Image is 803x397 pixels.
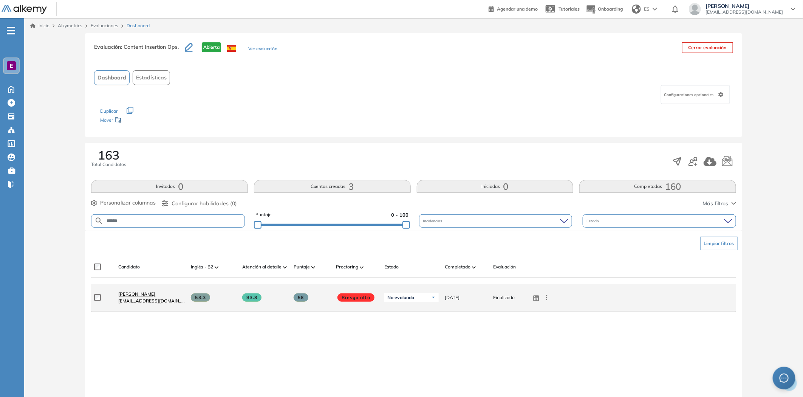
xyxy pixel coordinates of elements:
span: 163 [98,149,119,161]
span: Alkymetrics [58,23,82,28]
button: Onboarding [586,1,623,17]
div: Mover [100,114,176,128]
span: Completado [445,264,470,270]
button: Configurar habilidades (0) [162,200,237,208]
img: arrow [653,8,657,11]
img: [missing "en.ARROW_ALT" translation] [472,266,476,268]
span: Puntaje [294,264,310,270]
span: Dashboard [127,22,150,29]
span: [PERSON_NAME] [706,3,783,9]
button: Personalizar columnas [91,199,156,207]
button: Limpiar filtros [701,237,738,250]
img: [missing "en.ARROW_ALT" translation] [360,266,364,268]
span: E [10,63,13,69]
span: Estadísticas [136,74,167,82]
img: [missing "en.ARROW_ALT" translation] [283,266,287,268]
div: Configuraciones opcionales [661,85,730,104]
span: No evaluado [387,295,414,301]
button: Cerrar evaluación [682,42,733,53]
span: Inglés - B2 [191,264,213,270]
img: Ícono de flecha [431,295,436,300]
span: Configuraciones opcionales [664,92,715,98]
span: Configurar habilidades (0) [172,200,237,208]
span: 93.8 [242,293,261,302]
div: Incidencias [419,214,572,228]
img: ESP [227,45,236,52]
span: ES [644,6,650,12]
button: Dashboard [94,70,130,85]
span: 0 - 100 [391,211,408,219]
button: Más filtros [703,200,736,208]
span: Agendar una demo [497,6,538,12]
a: [PERSON_NAME] [118,291,185,298]
span: 53.3 [191,293,210,302]
span: Más filtros [703,200,729,208]
img: Logo [2,5,47,14]
span: Onboarding [598,6,623,12]
span: Proctoring [336,264,358,270]
i: - [7,30,15,31]
span: [PERSON_NAME] [118,291,155,297]
span: Atención al detalle [242,264,282,270]
h3: Evaluación [94,42,185,58]
span: Abierta [202,42,221,52]
img: [missing "en.ARROW_ALT" translation] [311,266,315,268]
span: 58 [294,293,308,302]
span: Total Candidatos [91,161,126,168]
span: Estado [384,264,399,270]
img: [missing "en.ARROW_ALT" translation] [215,266,218,268]
a: Agendar una demo [489,4,538,13]
span: [DATE] [445,294,460,301]
div: Estado [583,214,736,228]
a: Evaluaciones [91,23,118,28]
button: Ver evaluación [248,45,277,53]
a: Inicio [30,22,50,29]
button: Cuentas creadas3 [254,180,411,193]
span: : Content Insertion Ops. [121,43,179,50]
span: Candidato [118,264,140,270]
span: Personalizar columnas [100,199,156,207]
span: Riesgo alto [337,293,374,302]
span: message [780,374,789,383]
span: Incidencias [423,218,444,224]
button: Completadas160 [579,180,736,193]
span: Puntaje [255,211,272,219]
span: Dashboard [97,74,126,82]
span: Tutoriales [559,6,580,12]
span: Duplicar [100,108,118,114]
img: SEARCH_ALT [94,216,104,226]
button: Estadísticas [133,70,170,85]
span: [EMAIL_ADDRESS][DOMAIN_NAME] [118,298,185,304]
img: world [632,5,641,14]
span: Finalizado [493,294,515,301]
button: Iniciadas0 [417,180,574,193]
span: Evaluación [493,264,516,270]
button: Invitados0 [91,180,248,193]
span: [EMAIL_ADDRESS][DOMAIN_NAME] [706,9,783,15]
span: Estado [586,218,600,224]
